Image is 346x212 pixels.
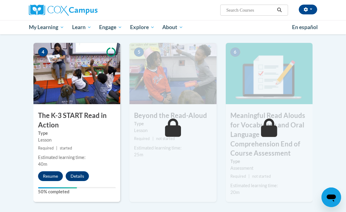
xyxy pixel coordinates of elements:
[134,127,212,134] div: Lesson
[68,20,95,34] a: Learn
[38,161,47,167] span: 40m
[288,21,322,34] a: En español
[29,5,98,16] img: Cox Campus
[29,24,64,31] span: My Learning
[156,136,175,141] span: not started
[60,146,72,150] span: started
[134,136,150,141] span: Required
[292,24,318,30] span: En español
[230,182,308,189] div: Estimated learning time:
[252,174,271,179] span: not started
[38,47,48,57] span: 4
[38,154,116,161] div: Estimated learning time:
[25,20,68,34] a: My Learning
[72,24,91,31] span: Learn
[230,158,308,165] label: Type
[226,43,313,104] img: Course Image
[248,174,250,179] span: |
[152,136,154,141] span: |
[226,6,275,14] input: Search Courses
[226,111,313,158] h3: Meaningful Read Alouds for Vocabulary and Oral Language Comprehension End of Course Assessment
[38,171,63,181] button: Resume
[230,174,246,179] span: Required
[24,20,322,34] div: Main menu
[230,165,308,172] div: Assessment
[56,146,57,150] span: |
[33,111,120,130] h3: The K-3 START Read in Action
[134,152,143,157] span: 25m
[230,47,240,57] span: 6
[134,145,212,151] div: Estimated learning time:
[321,187,341,207] iframe: Button to launch messaging window
[275,6,284,14] button: Search
[130,24,155,31] span: Explore
[129,111,216,120] h3: Beyond the Read-Aloud
[129,43,216,104] img: Course Image
[38,187,77,188] div: Your progress
[95,20,126,34] a: Engage
[126,20,159,34] a: Explore
[159,20,187,34] a: About
[38,146,54,150] span: Required
[134,47,144,57] span: 5
[66,171,89,181] button: Details
[134,120,212,127] label: Type
[33,43,120,104] img: Course Image
[29,5,119,16] a: Cox Campus
[230,190,240,195] span: 20m
[38,137,116,143] div: Lesson
[38,130,116,137] label: Type
[38,188,116,195] label: 50% completed
[162,24,183,31] span: About
[99,24,122,31] span: Engage
[299,5,317,14] button: Account Settings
